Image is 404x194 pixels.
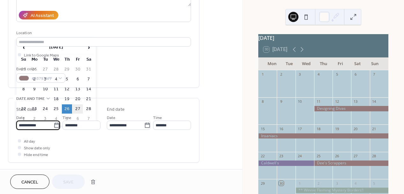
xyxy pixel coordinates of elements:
[32,75,55,82] span: #93797AFF
[279,126,283,131] div: 16
[349,57,366,70] div: Sat
[107,106,125,113] div: End date
[334,126,339,131] div: 19
[263,57,281,70] div: Mon
[332,57,349,70] div: Fri
[16,115,25,121] span: Date
[297,126,302,131] div: 17
[314,160,388,166] div: Dee's Scrappers
[107,115,115,121] span: Date
[260,181,265,186] div: 29
[10,175,49,189] button: Cancel
[316,126,321,131] div: 18
[279,72,283,77] div: 2
[316,72,321,77] div: 4
[260,99,265,104] div: 8
[258,34,388,42] div: [DATE]
[353,72,358,77] div: 6
[279,154,283,159] div: 23
[316,154,321,159] div: 25
[297,72,302,77] div: 3
[24,152,48,158] span: Hide end time
[16,95,45,102] span: Date and time
[19,11,58,19] button: AI Assistant
[372,72,377,77] div: 7
[260,126,265,131] div: 15
[260,154,265,159] div: 22
[334,181,339,186] div: 3
[353,126,358,131] div: 20
[24,145,50,152] span: Show date only
[16,66,64,72] div: Event color
[279,99,283,104] div: 9
[372,99,377,104] div: 14
[372,154,377,159] div: 28
[334,99,339,104] div: 12
[297,181,302,186] div: 1
[279,181,283,186] div: 30
[353,99,358,104] div: 13
[16,106,36,113] div: Start date
[334,72,339,77] div: 5
[297,154,302,159] div: 24
[258,160,314,166] div: Caldwell's
[315,57,332,70] div: Thu
[372,126,377,131] div: 21
[372,181,377,186] div: 5
[296,188,388,193] div: ** Winnie Fleming Mystery Borders!!
[366,57,383,70] div: Sun
[316,99,321,104] div: 11
[353,154,358,159] div: 27
[16,30,190,36] div: Location
[260,72,265,77] div: 1
[31,12,54,19] div: AI Assistant
[21,179,38,186] span: Cancel
[316,181,321,186] div: 2
[281,57,298,70] div: Tue
[62,115,71,121] span: Time
[258,133,388,139] div: Insaniacs
[314,106,388,111] div: Designing Divas
[24,52,59,59] span: Link to Google Maps
[298,57,315,70] div: Wed
[24,138,35,145] span: All day
[334,154,339,159] div: 26
[353,181,358,186] div: 4
[297,99,302,104] div: 10
[153,115,162,121] span: Time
